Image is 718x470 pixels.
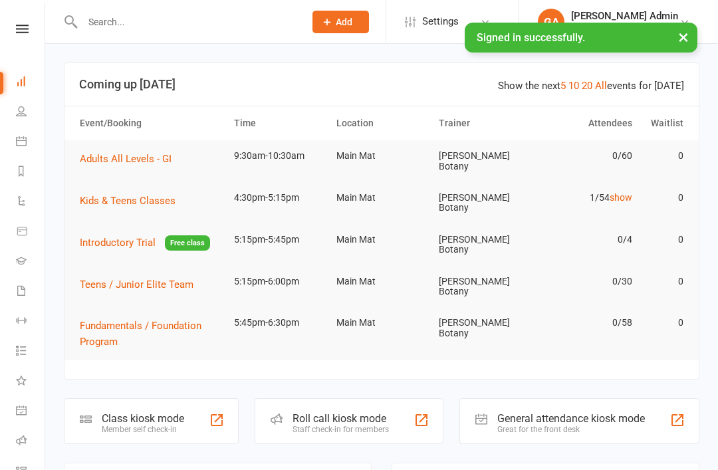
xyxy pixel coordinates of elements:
div: Class kiosk mode [102,412,184,425]
td: 0/30 [535,266,638,297]
td: 9:30am-10:30am [228,140,330,172]
td: 0/4 [535,224,638,255]
button: Fundamentals / Foundation Program [80,318,222,350]
td: [PERSON_NAME] Botany [433,266,535,308]
div: Roll call kiosk mode [293,412,389,425]
a: show [610,192,632,203]
td: Main Mat [330,266,433,297]
span: Kids & Teens Classes [80,195,176,207]
div: Show the next events for [DATE] [498,78,684,94]
a: 5 [560,80,566,92]
span: Signed in successfully. [477,31,585,44]
a: 20 [582,80,592,92]
td: Main Mat [330,307,433,338]
td: Main Mat [330,140,433,172]
td: Main Mat [330,182,433,213]
td: 0 [638,140,689,172]
button: × [671,23,695,51]
td: 0 [638,182,689,213]
h3: Coming up [DATE] [79,78,684,91]
th: Event/Booking [74,106,228,140]
th: Location [330,106,433,140]
th: Waitlist [638,106,689,140]
td: 0 [638,266,689,297]
div: Great for the front desk [497,425,645,434]
button: Teens / Junior Elite Team [80,277,203,293]
td: 0 [638,224,689,255]
a: Reports [16,158,46,187]
a: All [595,80,607,92]
a: Product Sales [16,217,46,247]
div: GA [538,9,564,35]
td: 0/58 [535,307,638,338]
a: Calendar [16,128,46,158]
th: Trainer [433,106,535,140]
th: Attendees [535,106,638,140]
span: Fundamentals / Foundation Program [80,320,201,348]
td: 4:30pm-5:15pm [228,182,330,213]
button: Adults All Levels - GI [80,151,181,167]
td: Main Mat [330,224,433,255]
input: Search... [78,13,295,31]
td: 5:15pm-6:00pm [228,266,330,297]
span: Free class [165,235,210,251]
span: Settings [422,7,459,37]
td: [PERSON_NAME] Botany [433,307,535,349]
div: Staff check-in for members [293,425,389,434]
a: What's New [16,367,46,397]
div: [PERSON_NAME] Admin [571,10,678,22]
span: Teens / Junior Elite Team [80,279,193,291]
div: [PERSON_NAME] Botany [571,22,678,34]
a: People [16,98,46,128]
th: Time [228,106,330,140]
td: 5:45pm-6:30pm [228,307,330,338]
td: 0/60 [535,140,638,172]
span: Adults All Levels - GI [80,153,172,165]
td: [PERSON_NAME] Botany [433,182,535,224]
span: Introductory Trial [80,237,156,249]
td: 0 [638,307,689,338]
span: Add [336,17,352,27]
a: Roll call kiosk mode [16,427,46,457]
td: 1/54 [535,182,638,213]
div: Member self check-in [102,425,184,434]
a: Dashboard [16,68,46,98]
td: 5:15pm-5:45pm [228,224,330,255]
td: [PERSON_NAME] Botany [433,224,535,266]
button: Add [312,11,369,33]
button: Introductory TrialFree class [80,235,210,251]
button: Kids & Teens Classes [80,193,185,209]
a: 10 [568,80,579,92]
a: General attendance kiosk mode [16,397,46,427]
div: General attendance kiosk mode [497,412,645,425]
td: [PERSON_NAME] Botany [433,140,535,182]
